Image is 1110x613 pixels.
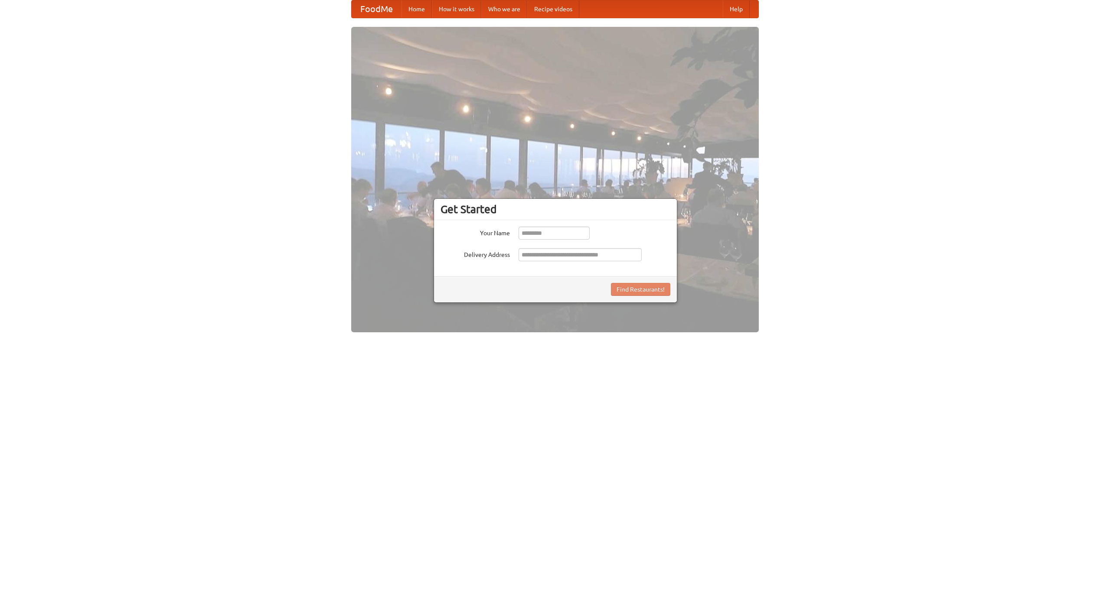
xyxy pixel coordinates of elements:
button: Find Restaurants! [611,283,670,296]
a: FoodMe [352,0,402,18]
a: Recipe videos [527,0,579,18]
label: Your Name [441,227,510,237]
a: Who we are [481,0,527,18]
h3: Get Started [441,203,670,216]
a: How it works [432,0,481,18]
a: Help [723,0,750,18]
a: Home [402,0,432,18]
label: Delivery Address [441,248,510,259]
